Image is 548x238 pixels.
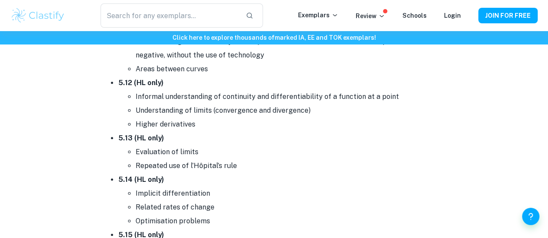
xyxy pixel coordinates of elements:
[136,104,447,117] li: Understanding of limits (convergence and divergence)
[402,12,427,19] a: Schools
[136,145,447,159] li: Evaluation of limits
[118,175,164,184] strong: 5.14 (HL only)
[522,208,539,225] button: Help and Feedback
[298,10,338,20] p: Exemplars
[2,33,546,42] h6: Click here to explore thousands of marked IA, EE and TOK exemplars !
[10,7,65,24] img: Clastify logo
[136,187,447,200] li: Implicit differentiation
[136,159,447,173] li: Repeated use of l’Hôpital’s rule
[136,35,447,62] li: Areas of a region enclosed by a curve and the -axis, where can be positive or negative, without t...
[136,62,447,76] li: Areas between curves
[356,11,385,21] p: Review
[478,8,538,23] button: JOIN FOR FREE
[118,79,164,87] strong: 5.12 (HL only)
[136,90,447,104] li: Informal understanding of continuity and differentiability of a function at a point
[118,134,164,142] strong: 5.13 (HL only)
[101,3,239,28] input: Search for any exemplars...
[136,117,447,131] li: Higher derivatives
[136,214,447,228] li: Optimisation problems
[444,12,461,19] a: Login
[136,200,447,214] li: Related rates of change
